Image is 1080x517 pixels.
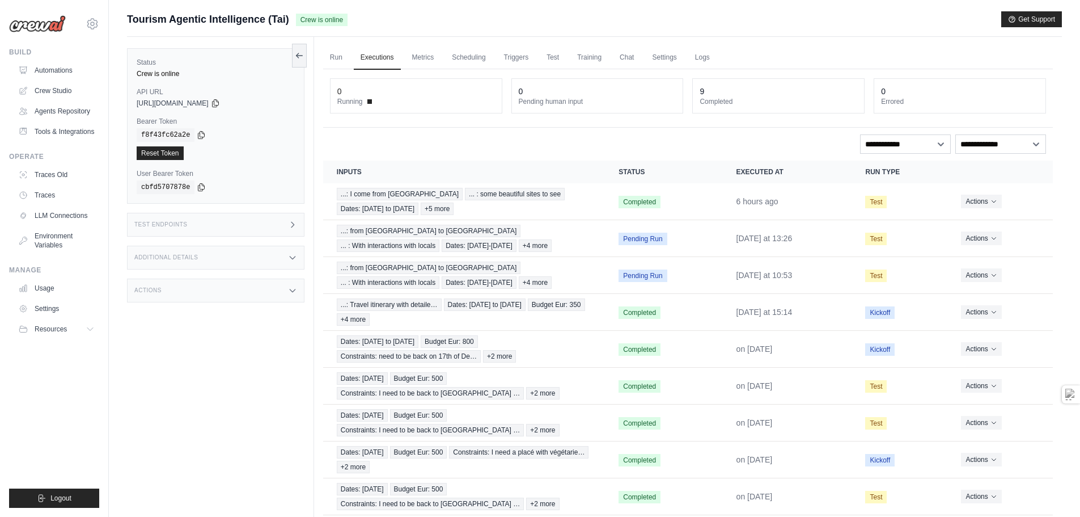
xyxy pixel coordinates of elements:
a: Training [570,46,608,70]
a: Run [323,46,349,70]
span: ... : With interactions with locals [337,276,439,289]
span: +2 more [526,387,559,400]
button: Get Support [1001,11,1062,27]
button: Actions for execution [961,195,1001,208]
button: Actions for execution [961,379,1001,393]
time: September 21, 2025 at 00:00 CEST [736,492,773,501]
button: Actions for execution [961,416,1001,430]
button: Actions for execution [961,268,1001,282]
span: Constraints: I need a placé with végétarie… [449,446,588,459]
a: View execution details for ... [337,299,591,326]
a: Settings [645,46,683,70]
span: Budget Eur: 350 [528,299,585,311]
span: ...: I come from [GEOGRAPHIC_DATA] [337,188,463,200]
div: 0 [519,86,523,97]
label: API URL [137,87,295,96]
span: Dates: [DATE]-[DATE] [442,276,516,289]
span: Test [865,196,887,208]
time: October 1, 2025 at 13:26 CEST [736,234,793,243]
span: Test [865,270,887,282]
span: Completed [619,306,660,319]
span: Test [865,233,887,245]
a: Chat [613,46,641,70]
label: User Bearer Token [137,169,295,178]
span: ...: from [GEOGRAPHIC_DATA] to [GEOGRAPHIC_DATA] [337,262,521,274]
span: Completed [619,196,660,208]
span: Dates: [DATE] to [DATE] [337,335,418,348]
span: Budget Eur: 500 [390,483,447,495]
div: 9 [700,86,704,97]
time: September 21, 2025 at 00:04 CEST [736,381,773,390]
span: Pending Run [619,270,667,282]
span: Test [865,380,887,393]
a: View execution details for Dates [337,483,591,510]
span: ... : some beautiful sites to see [465,188,565,200]
span: Constraints: I need to be back to [GEOGRAPHIC_DATA] … [337,424,524,436]
button: Actions for execution [961,490,1001,503]
label: Bearer Token [137,117,295,126]
span: +4 more [337,313,370,326]
time: September 30, 2025 at 15:14 CEST [736,308,793,317]
span: Kickoff [865,343,895,356]
time: October 2, 2025 at 09:41 CEST [736,197,778,206]
span: [URL][DOMAIN_NAME] [137,99,209,108]
span: Dates: [DATE] [337,446,388,459]
span: Completed [619,417,660,430]
span: Running [337,97,363,106]
span: Dates: [DATE] to [DATE] [337,203,418,215]
h3: Test Endpoints [134,221,188,228]
span: Dates: [DATE] to [DATE] [444,299,526,311]
span: +2 more [526,498,559,510]
time: September 22, 2025 at 16:45 CEST [736,344,773,354]
th: Inputs [323,161,605,183]
span: Constraints: need to be back on 17th of De… [337,350,481,363]
time: September 21, 2025 at 00:02 CEST [736,418,773,427]
span: Dates: [DATE] [337,409,388,422]
a: Metrics [405,46,441,70]
a: Test [540,46,566,70]
button: Actions for execution [961,342,1001,356]
span: Budget Eur: 500 [390,409,447,422]
span: Resources [35,325,67,334]
th: Status [605,161,722,183]
span: Completed [619,491,660,503]
a: LLM Connections [14,207,99,225]
span: +5 more [421,203,454,215]
a: View execution details for Dates [337,372,591,400]
div: 0 [881,86,886,97]
span: Dates: [DATE] [337,372,388,385]
a: Executions [354,46,401,70]
span: Budget Eur: 800 [421,335,478,348]
span: Test [865,417,887,430]
span: Constraints: I need to be back to [GEOGRAPHIC_DATA] … [337,498,524,510]
a: Traces [14,186,99,204]
span: Completed [619,343,660,356]
span: Pending Run [619,233,667,245]
div: Chat Widget [1023,463,1080,517]
h3: Additional Details [134,254,198,261]
span: Completed [619,380,660,393]
span: Budget Eur: 500 [390,372,447,385]
button: Actions for execution [961,305,1001,319]
a: Crew Studio [14,82,99,100]
dt: Errored [881,97,1039,106]
a: View execution details for Dates [337,335,591,363]
a: Reset Token [137,146,184,160]
label: Status [137,58,295,67]
a: Scheduling [445,46,492,70]
span: Kickoff [865,454,895,466]
a: View execution details for Dates [337,446,591,473]
a: Usage [14,279,99,297]
a: Tools & Integrations [14,123,99,141]
time: October 1, 2025 at 10:53 CEST [736,271,793,280]
div: 0 [337,86,342,97]
button: Logout [9,489,99,508]
th: Executed at [723,161,852,183]
a: Logs [688,46,717,70]
span: Completed [619,454,660,466]
div: Operate [9,152,99,161]
code: f8f43fc62a2e [137,128,194,142]
a: View execution details for ... [337,225,591,252]
div: Manage [9,266,99,275]
span: +2 more [337,461,370,473]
